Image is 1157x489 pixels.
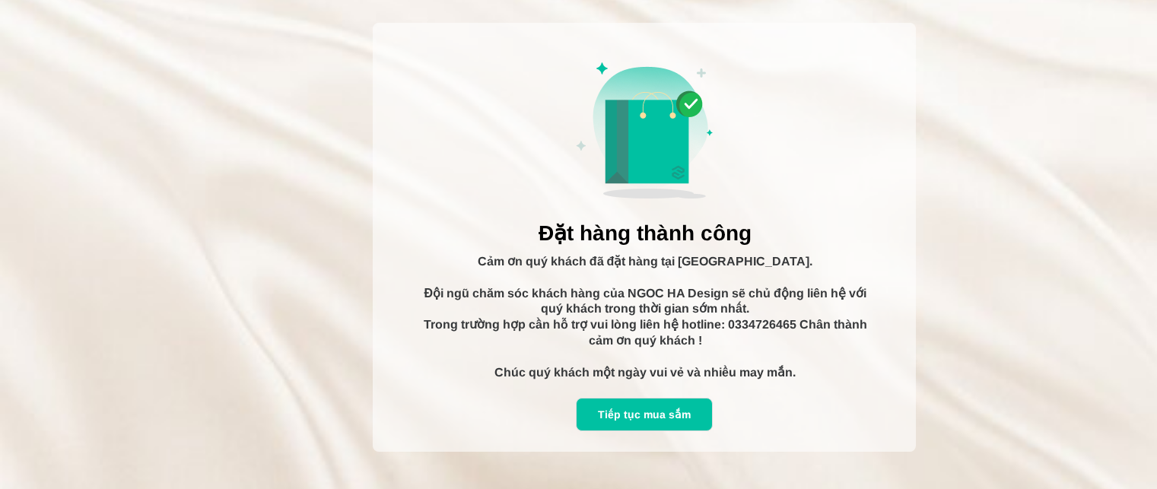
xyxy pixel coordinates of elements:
[424,287,870,347] span: Đội ngũ chăm sóc khách hàng của NGOC HA Design sẽ chủ động liên hệ với quý khách trong thời gian ...
[553,38,736,221] img: Display image
[494,366,796,379] span: Chúc quý khách một ngày vui vẻ và nhiều may mắn.
[478,255,813,268] span: Cảm ơn quý khách đã đặt hàng tại [GEOGRAPHIC_DATA].
[419,221,872,246] h5: Đặt hàng thành công
[576,398,713,431] a: Tiếp tục mua sắm
[577,406,712,423] div: Tiếp tục mua sắm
